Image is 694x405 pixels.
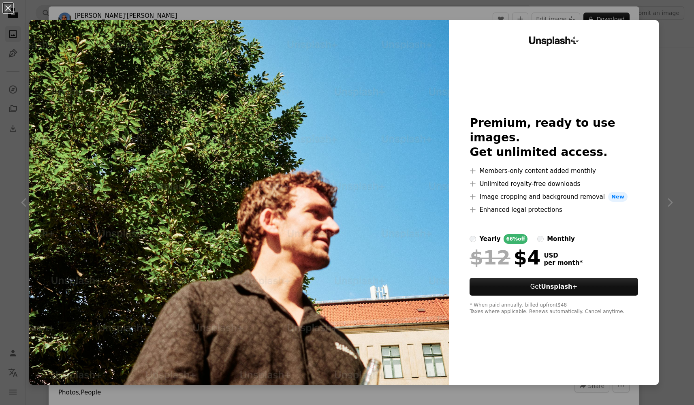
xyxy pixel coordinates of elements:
li: Image cropping and background removal [470,192,638,202]
input: monthly [537,236,544,242]
span: USD [544,252,583,259]
div: 66% off [504,234,527,244]
div: $4 [470,247,540,268]
li: Members-only content added monthly [470,166,638,176]
span: New [608,192,628,202]
div: monthly [547,234,575,244]
h2: Premium, ready to use images. Get unlimited access. [470,116,638,160]
button: GetUnsplash+ [470,278,638,296]
strong: Unsplash+ [541,283,577,290]
input: yearly66%off [470,236,476,242]
li: Unlimited royalty-free downloads [470,179,638,189]
span: $12 [470,247,510,268]
div: * When paid annually, billed upfront $48 Taxes where applicable. Renews automatically. Cancel any... [470,302,638,315]
li: Enhanced legal protections [470,205,638,215]
span: per month * [544,259,583,266]
div: yearly [479,234,500,244]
